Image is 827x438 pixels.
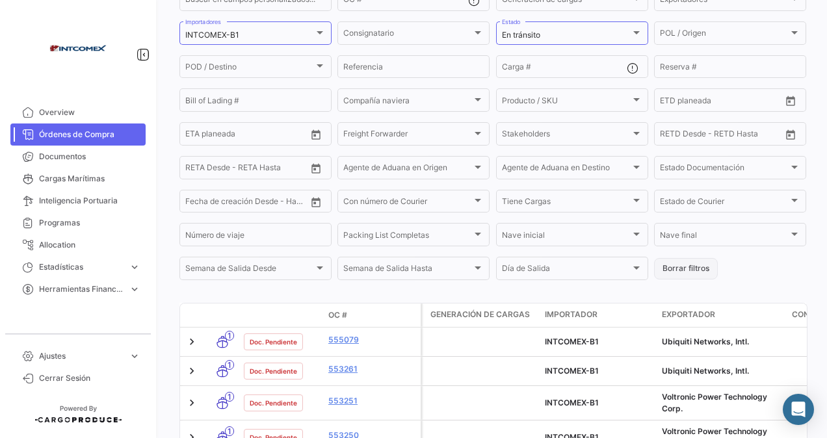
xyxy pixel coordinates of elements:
[692,97,750,107] input: Hasta
[781,91,800,110] button: Open calendar
[250,398,297,408] span: Doc. Pendiente
[343,31,472,40] span: Consignatario
[692,131,750,140] input: Hasta
[225,426,234,436] span: 1
[502,266,631,275] span: Día de Salida
[239,310,323,320] datatable-header-cell: Estado Doc.
[10,168,146,190] a: Cargas Marítimas
[10,146,146,168] a: Documentos
[660,233,789,242] span: Nave final
[662,392,767,413] span: Voltronic Power Technology Corp.
[545,337,599,346] span: INTCOMEX-B1
[328,395,415,407] a: 553251
[323,304,421,326] datatable-header-cell: OC #
[502,199,631,208] span: Tiene Cargas
[545,309,597,320] span: Importador
[250,366,297,376] span: Doc. Pendiente
[10,212,146,234] a: Programas
[430,309,530,320] span: Generación de cargas
[218,131,276,140] input: Hasta
[545,398,599,407] span: INTCOMEX-B1
[39,195,140,207] span: Inteligencia Portuaria
[328,334,415,346] a: 555079
[225,331,234,341] span: 1
[654,258,718,279] button: Borrar filtros
[185,165,209,174] input: Desde
[502,131,631,140] span: Stakeholders
[343,131,472,140] span: Freight Forwarder
[10,101,146,123] a: Overview
[185,266,314,275] span: Semana de Salida Desde
[540,303,657,327] datatable-header-cell: Importador
[250,337,297,347] span: Doc. Pendiente
[129,350,140,362] span: expand_more
[660,165,789,174] span: Estado Documentación
[783,394,814,425] div: Abrir Intercom Messenger
[129,283,140,295] span: expand_more
[225,360,234,370] span: 1
[185,199,209,208] input: Desde
[185,365,198,378] a: Expand/Collapse Row
[185,335,198,348] a: Expand/Collapse Row
[206,310,239,320] datatable-header-cell: Modo de Transporte
[328,309,347,321] span: OC #
[662,366,749,376] span: Ubiquiti Networks, Intl.
[39,173,140,185] span: Cargas Marítimas
[660,199,789,208] span: Estado de Courier
[39,151,140,162] span: Documentos
[46,16,111,81] img: intcomex.png
[502,30,540,40] mat-select-trigger: En tránsito
[39,217,140,229] span: Programas
[306,159,326,178] button: Open calendar
[39,350,124,362] span: Ajustes
[10,190,146,212] a: Inteligencia Portuaria
[129,261,140,273] span: expand_more
[10,234,146,256] a: Allocation
[662,309,715,320] span: Exportador
[39,283,124,295] span: Herramientas Financieras
[10,123,146,146] a: Órdenes de Compra
[306,125,326,144] button: Open calendar
[185,396,198,409] a: Expand/Collapse Row
[343,233,472,242] span: Packing List Completas
[306,192,326,212] button: Open calendar
[660,97,683,107] input: Desde
[660,31,789,40] span: POL / Origen
[660,131,683,140] input: Desde
[39,129,140,140] span: Órdenes de Compra
[225,392,234,402] span: 1
[343,266,472,275] span: Semana de Salida Hasta
[502,233,631,242] span: Nave inicial
[662,337,749,346] span: Ubiquiti Networks, Intl.
[185,131,209,140] input: Desde
[343,199,472,208] span: Con número de Courier
[185,64,314,73] span: POD / Destino
[343,165,472,174] span: Agente de Aduana en Origen
[423,303,540,327] datatable-header-cell: Generación de cargas
[328,363,415,375] a: 553261
[502,97,631,107] span: Producto / SKU
[39,372,140,384] span: Cerrar Sesión
[218,165,276,174] input: Hasta
[545,366,599,376] span: INTCOMEX-B1
[657,303,787,327] datatable-header-cell: Exportador
[218,199,276,208] input: Hasta
[39,261,124,273] span: Estadísticas
[185,30,239,40] mat-select-trigger: INTCOMEX-B1
[39,239,140,251] span: Allocation
[343,97,472,107] span: Compañía naviera
[781,125,800,144] button: Open calendar
[502,165,631,174] span: Agente de Aduana en Destino
[39,107,140,118] span: Overview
